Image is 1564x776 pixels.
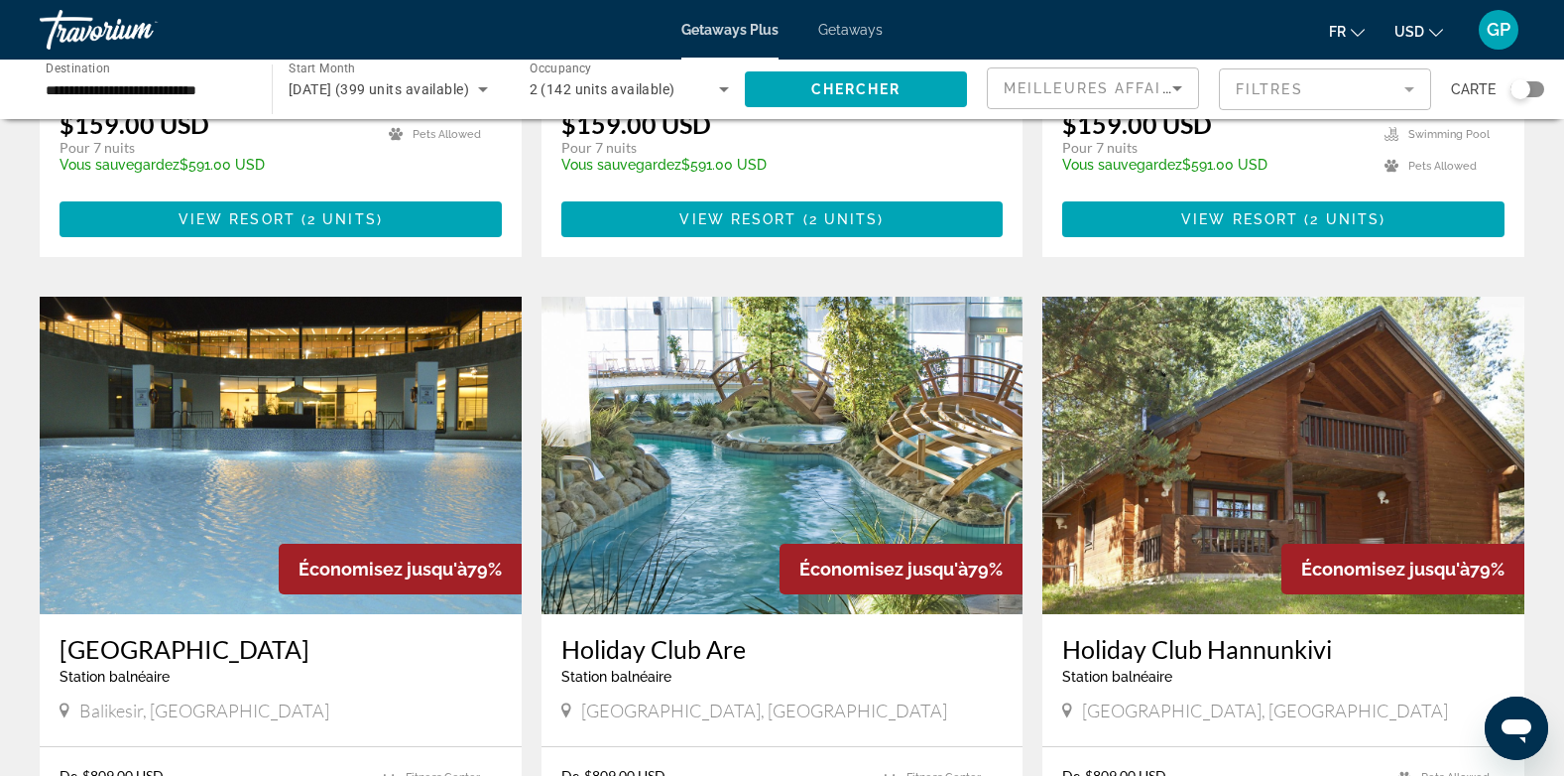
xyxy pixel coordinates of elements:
span: View Resort [179,211,296,227]
button: Change currency [1394,17,1443,46]
span: Vous sauvegardez [1062,157,1182,173]
div: 79% [1281,544,1524,594]
a: Getaways Plus [681,22,779,38]
span: ( ) [797,211,885,227]
span: [GEOGRAPHIC_DATA], [GEOGRAPHIC_DATA] [581,700,947,721]
img: 2940E01X.jpg [1042,297,1524,614]
span: Meilleures affaires [1004,80,1194,96]
span: fr [1329,24,1346,40]
span: Chercher [811,81,902,97]
span: View Resort [1181,211,1298,227]
span: Économisez jusqu'à [299,559,467,580]
span: Swimming Pool [1408,128,1490,141]
p: $591.00 USD [60,157,369,173]
span: [GEOGRAPHIC_DATA], [GEOGRAPHIC_DATA] [1082,700,1448,721]
button: Filter [1219,67,1431,111]
p: $591.00 USD [1062,157,1365,173]
span: Pets Allowed [413,128,481,141]
span: [DATE] (399 units available) [289,81,469,97]
iframe: Bouton de lancement de la fenêtre de messagerie [1485,697,1548,760]
span: Économisez jusqu'à [799,559,968,580]
span: Occupancy [530,62,592,75]
a: [GEOGRAPHIC_DATA] [60,634,502,664]
p: Pour 7 nuits [1062,139,1365,157]
button: Change language [1329,17,1365,46]
div: 79% [780,544,1023,594]
span: Station balnéaire [1062,669,1172,685]
span: Vous sauvegardez [561,157,681,173]
mat-select: Sort by [1004,76,1182,100]
img: DH79O01X.jpg [40,297,522,614]
a: Getaways [818,22,883,38]
span: USD [1394,24,1424,40]
button: View Resort(2 units) [561,201,1004,237]
span: 2 units [809,211,879,227]
p: $159.00 USD [1062,109,1212,139]
span: Balikesir, [GEOGRAPHIC_DATA] [79,700,329,721]
a: Holiday Club Hannunkivi [1062,634,1504,664]
span: Carte [1451,75,1496,103]
button: User Menu [1473,9,1524,51]
span: GP [1487,20,1510,40]
span: Pets Allowed [1408,160,1477,173]
button: View Resort(2 units) [60,201,502,237]
a: Holiday Club Are [561,634,1004,664]
span: View Resort [679,211,796,227]
span: ( ) [296,211,383,227]
p: $159.00 USD [561,109,711,139]
span: Vous sauvegardez [60,157,180,173]
span: 2 units [307,211,377,227]
span: ( ) [1298,211,1385,227]
span: Économisez jusqu'à [1301,559,1470,580]
p: Pour 7 nuits [60,139,369,157]
img: 7791O01X.jpg [541,297,1023,614]
button: View Resort(2 units) [1062,201,1504,237]
span: Destination [46,61,110,74]
p: $591.00 USD [561,157,877,173]
p: $159.00 USD [60,109,209,139]
button: Chercher [745,71,967,107]
p: Pour 7 nuits [561,139,877,157]
a: Travorium [40,4,238,56]
span: Station balnéaire [60,669,170,685]
span: Start Month [289,62,355,75]
span: 2 (142 units available) [530,81,675,97]
div: 79% [279,544,522,594]
span: Station balnéaire [561,669,671,685]
span: 2 units [1310,211,1380,227]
